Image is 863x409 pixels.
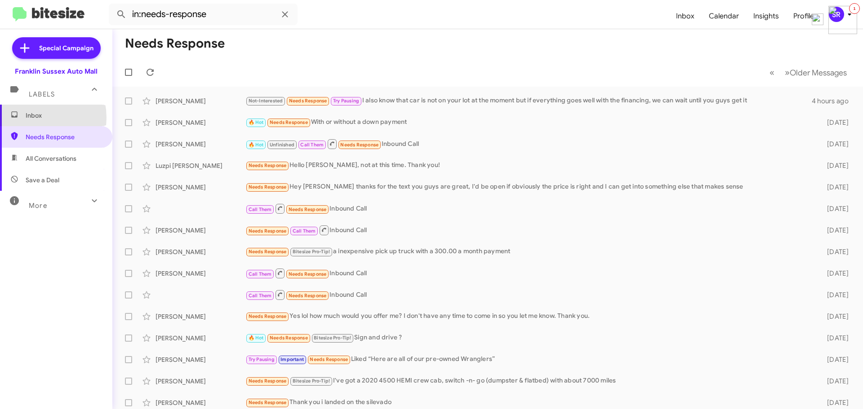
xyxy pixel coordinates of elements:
[249,249,287,255] span: Needs Response
[245,117,813,128] div: With or without a down payment
[249,356,275,362] span: Try Pausing
[270,119,308,125] span: Needs Response
[156,334,245,343] div: [PERSON_NAME]
[849,3,860,14] div: 1
[26,176,59,185] span: Save a Deal
[293,228,316,234] span: Call Them
[156,377,245,386] div: [PERSON_NAME]
[156,398,245,407] div: [PERSON_NAME]
[813,226,856,235] div: [DATE]
[156,355,245,364] div: [PERSON_NAME]
[293,378,330,384] span: Bitesize Pro-Tip!
[245,376,813,386] div: I've got a 2020 4500 HEMI crew cab, switch -n- go (dumpster & flatbed) with about 7000 miles
[249,335,264,341] span: 🔥 Hot
[156,161,245,170] div: Luzpi [PERSON_NAME]
[746,3,786,29] a: Insights
[249,228,287,234] span: Needs Response
[156,226,245,235] div: [PERSON_NAME]
[245,268,813,279] div: Inbound Call
[245,96,812,106] div: I also know that car is not on your lot at the moment but if everything goes well with the financ...
[245,160,813,171] div: Hello [PERSON_NAME], not at this time. Thank you!
[245,354,813,365] div: Liked “Here are all of our pre-owned Wranglers”
[245,397,813,408] div: Thank you i landed on the silevado
[280,356,304,362] span: Important
[245,224,813,236] div: Inbound Call
[249,378,287,384] span: Needs Response
[109,4,298,25] input: Search
[813,290,856,299] div: [DATE]
[813,269,856,278] div: [DATE]
[249,142,264,148] span: 🔥 Hot
[245,138,813,150] div: Inbound Call
[249,400,287,405] span: Needs Response
[300,142,324,148] span: Call Them
[785,67,790,78] span: »
[812,97,856,106] div: 4 hours ago
[813,312,856,321] div: [DATE]
[245,333,813,343] div: Sign and drive ?
[249,207,272,212] span: Call Them
[786,3,821,29] a: Profile
[29,90,55,98] span: Labels
[249,271,272,277] span: Call Them
[314,335,351,341] span: Bitesize Pro-Tip!
[770,67,774,78] span: «
[29,202,47,210] span: More
[813,140,856,149] div: [DATE]
[245,289,813,300] div: Inbound Call
[812,13,823,25] img: minimized-close.png
[270,142,294,148] span: Unfinished
[245,311,813,321] div: Yes lol how much would you offer me? I don't have any time to come in so you let me know. Thank you.
[813,204,856,213] div: [DATE]
[289,271,327,277] span: Needs Response
[813,355,856,364] div: [DATE]
[813,161,856,170] div: [DATE]
[245,203,813,214] div: Inbound Call
[156,97,245,106] div: [PERSON_NAME]
[39,44,93,53] span: Special Campaign
[26,132,102,141] span: Needs Response
[12,37,101,59] a: Special Campaign
[156,140,245,149] div: [PERSON_NAME]
[813,334,856,343] div: [DATE]
[813,398,856,407] div: [DATE]
[249,163,287,168] span: Needs Response
[779,63,852,82] button: Next
[289,207,327,212] span: Needs Response
[289,98,327,104] span: Needs Response
[333,98,359,104] span: Try Pausing
[828,6,857,34] img: minimized-icon.png
[790,68,847,78] span: Older Messages
[249,119,264,125] span: 🔥 Hot
[702,3,746,29] a: Calendar
[270,335,308,341] span: Needs Response
[813,247,856,256] div: [DATE]
[765,63,852,82] nav: Page navigation example
[340,142,378,148] span: Needs Response
[813,183,856,192] div: [DATE]
[26,111,102,120] span: Inbox
[15,67,98,76] div: Franklin Sussex Auto Mall
[156,312,245,321] div: [PERSON_NAME]
[245,246,813,257] div: a inexpensive pick up truck with a 300.00 a month payment
[293,249,330,255] span: Bitesize Pro-Tip!
[249,313,287,319] span: Needs Response
[669,3,702,29] a: Inbox
[156,247,245,256] div: [PERSON_NAME]
[764,63,780,82] button: Previous
[156,269,245,278] div: [PERSON_NAME]
[813,118,856,127] div: [DATE]
[156,118,245,127] div: [PERSON_NAME]
[813,377,856,386] div: [DATE]
[310,356,348,362] span: Needs Response
[26,154,76,163] span: All Conversations
[289,293,327,299] span: Needs Response
[249,98,283,104] span: Not-Interested
[249,293,272,299] span: Call Them
[156,183,245,192] div: [PERSON_NAME]
[249,184,287,190] span: Needs Response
